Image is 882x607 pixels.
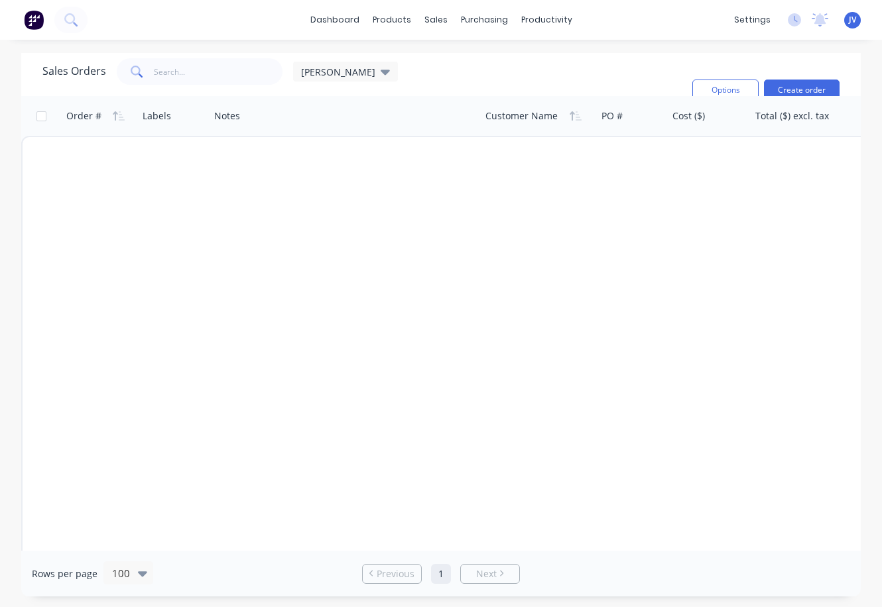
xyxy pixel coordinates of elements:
[461,567,519,580] a: Next page
[42,65,106,78] h1: Sales Orders
[363,567,421,580] a: Previous page
[431,564,451,584] a: Page 1 is your current page
[515,10,579,30] div: productivity
[476,567,497,580] span: Next
[418,10,454,30] div: sales
[143,109,171,123] div: Labels
[24,10,44,30] img: Factory
[764,80,840,101] button: Create order
[304,10,366,30] a: dashboard
[692,80,759,101] button: Options
[755,109,829,123] div: Total ($) excl. tax
[154,58,283,85] input: Search...
[366,10,418,30] div: products
[301,65,375,79] span: [PERSON_NAME]
[727,10,777,30] div: settings
[601,109,623,123] div: PO #
[672,109,705,123] div: Cost ($)
[357,564,525,584] ul: Pagination
[214,109,240,123] div: Notes
[485,109,558,123] div: Customer Name
[32,567,97,580] span: Rows per page
[66,109,101,123] div: Order #
[377,567,414,580] span: Previous
[849,14,856,26] span: JV
[454,10,515,30] div: purchasing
